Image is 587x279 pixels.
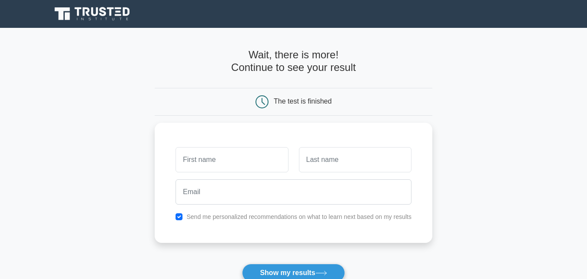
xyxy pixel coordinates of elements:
label: Send me personalized recommendations on what to learn next based on my results [186,213,411,220]
input: First name [176,147,288,172]
h4: Wait, there is more! Continue to see your result [155,49,432,74]
div: The test is finished [274,97,332,105]
input: Last name [299,147,411,172]
input: Email [176,179,411,205]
